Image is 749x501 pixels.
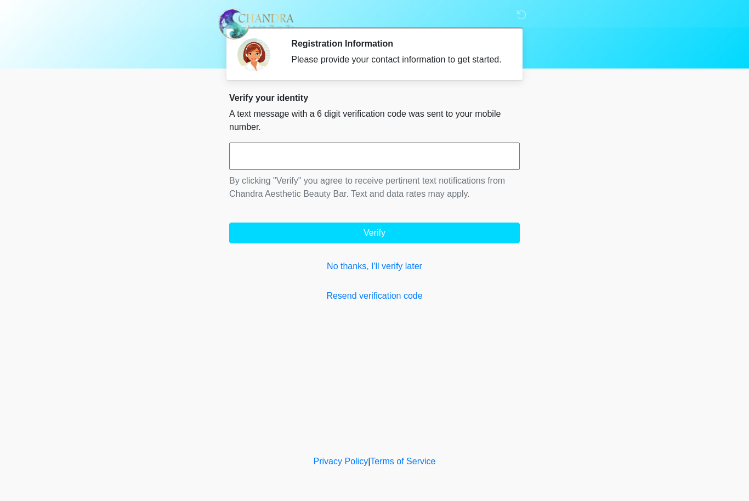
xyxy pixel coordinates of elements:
[237,38,270,71] img: Agent Avatar
[229,223,520,243] button: Verify
[218,8,294,40] img: Chandra Aesthetic Beauty Bar Logo
[229,93,520,103] h2: Verify your identity
[368,457,370,466] a: |
[291,53,503,66] div: Please provide your contact information to get started.
[314,457,368,466] a: Privacy Policy
[229,260,520,273] a: No thanks, I'll verify later
[229,107,520,134] p: A text message with a 6 digit verification code was sent to your mobile number.
[229,289,520,303] a: Resend verification code
[229,174,520,201] p: By clicking "Verify" you agree to receive pertinent text notifications from Chandra Aesthetic Bea...
[370,457,435,466] a: Terms of Service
